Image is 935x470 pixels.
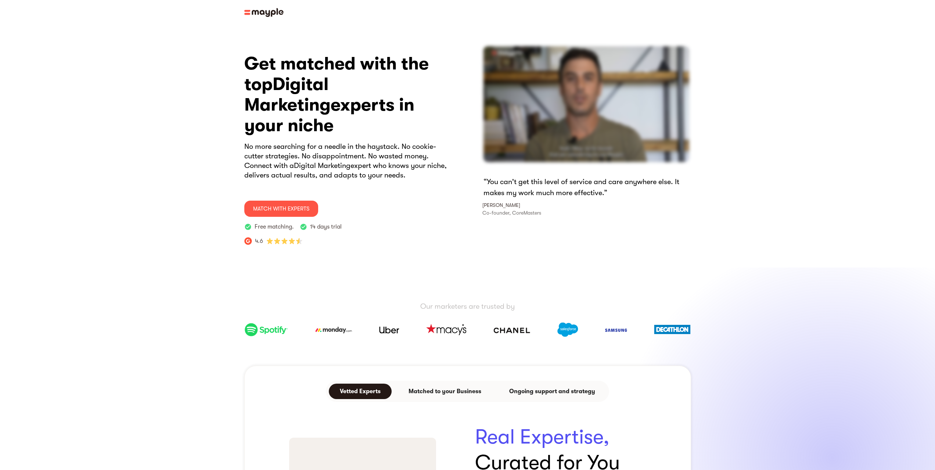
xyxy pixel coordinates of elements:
[482,209,541,217] p: Co-founder, CoreMasters
[509,387,595,396] div: Ongoing support and strategy
[409,387,481,396] div: Matched to your Business
[340,387,381,396] div: Vetted Experts
[244,54,453,136] h3: Get matched with the top experts in your niche
[244,74,331,115] span: Digital Marketing
[244,201,318,217] a: MATCH WITH ExpertS
[482,201,520,209] p: [PERSON_NAME]
[255,237,263,245] p: 4.6
[244,142,453,180] p: No more searching for a needle in the haystack. No cookie-cutter strategies. No disappointment. N...
[294,161,350,170] span: Digital Marketing
[255,223,294,231] p: Free matching.
[483,176,691,198] p: “You can't get this level of service and care anywhere else. It makes my work much more effective.”
[475,425,609,449] span: Real Expertise,
[310,223,342,231] p: 14 days trial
